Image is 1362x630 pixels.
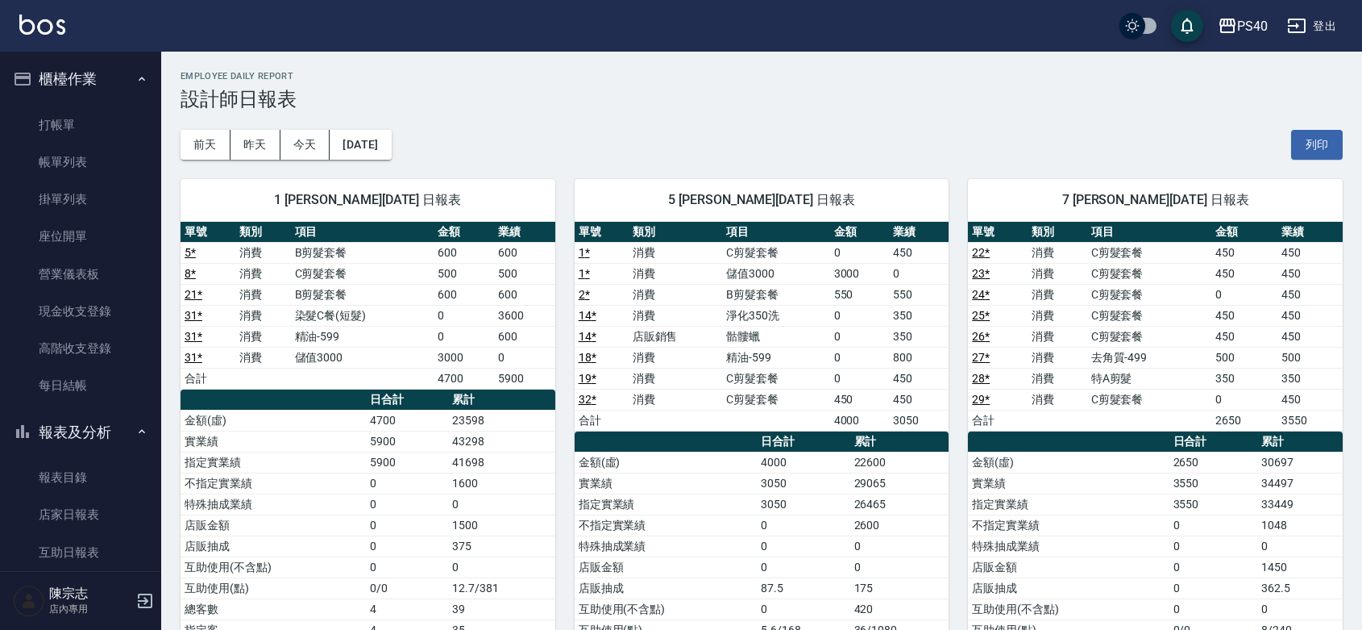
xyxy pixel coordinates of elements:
[366,599,448,620] td: 4
[830,410,890,431] td: 4000
[291,242,434,263] td: B剪髮套餐
[6,571,155,608] a: 互助排行榜
[757,599,849,620] td: 0
[1028,347,1087,368] td: 消費
[494,326,554,347] td: 600
[181,494,366,515] td: 特殊抽成業績
[6,256,155,293] a: 營業儀表板
[235,326,290,347] td: 消費
[1257,515,1343,536] td: 1048
[366,410,448,431] td: 4700
[830,326,890,347] td: 0
[1277,410,1343,431] td: 3550
[889,284,949,305] td: 550
[629,389,722,410] td: 消費
[830,305,890,326] td: 0
[1211,305,1277,326] td: 450
[850,515,949,536] td: 2600
[1211,347,1277,368] td: 500
[1211,242,1277,263] td: 450
[830,347,890,368] td: 0
[494,305,554,326] td: 3600
[1087,284,1212,305] td: C剪髮套餐
[200,192,536,208] span: 1 [PERSON_NAME][DATE] 日報表
[366,473,448,494] td: 0
[968,473,1169,494] td: 實業績
[6,218,155,255] a: 座位開單
[722,242,830,263] td: C剪髮套餐
[722,263,830,284] td: 儲值3000
[968,515,1169,536] td: 不指定實業績
[448,557,555,578] td: 0
[1257,557,1343,578] td: 1450
[722,284,830,305] td: B剪髮套餐
[1087,347,1212,368] td: 去角質-499
[1211,410,1277,431] td: 2650
[1169,473,1258,494] td: 3550
[434,368,494,389] td: 4700
[230,130,280,160] button: 昨天
[1211,389,1277,410] td: 0
[1028,368,1087,389] td: 消費
[1211,222,1277,243] th: 金額
[1277,305,1343,326] td: 450
[575,515,758,536] td: 不指定實業績
[722,305,830,326] td: 淨化350洗
[889,326,949,347] td: 350
[629,305,722,326] td: 消費
[830,368,890,389] td: 0
[1257,578,1343,599] td: 362.5
[49,602,131,616] p: 店內專用
[722,326,830,347] td: 骷髏蠟
[494,242,554,263] td: 600
[181,222,235,243] th: 單號
[448,431,555,452] td: 43298
[968,494,1169,515] td: 指定實業績
[1169,515,1258,536] td: 0
[850,599,949,620] td: 420
[291,347,434,368] td: 儲值3000
[575,222,629,243] th: 單號
[366,390,448,411] th: 日合計
[448,410,555,431] td: 23598
[968,222,1343,432] table: a dense table
[889,263,949,284] td: 0
[722,389,830,410] td: C剪髮套餐
[6,534,155,571] a: 互助日報表
[448,452,555,473] td: 41698
[830,389,890,410] td: 450
[757,515,849,536] td: 0
[181,536,366,557] td: 店販抽成
[6,181,155,218] a: 掛單列表
[1169,599,1258,620] td: 0
[6,367,155,404] a: 每日結帳
[434,347,494,368] td: 3000
[850,557,949,578] td: 0
[1087,242,1212,263] td: C剪髮套餐
[1028,284,1087,305] td: 消費
[448,578,555,599] td: 12.7/381
[366,494,448,515] td: 0
[850,494,949,515] td: 26465
[1028,222,1087,243] th: 類別
[1169,536,1258,557] td: 0
[1211,368,1277,389] td: 350
[629,284,722,305] td: 消費
[1169,578,1258,599] td: 0
[850,536,949,557] td: 0
[13,585,45,617] img: Person
[1277,222,1343,243] th: 業績
[1277,284,1343,305] td: 450
[629,222,722,243] th: 類別
[1277,347,1343,368] td: 500
[575,473,758,494] td: 實業績
[1028,242,1087,263] td: 消費
[1257,494,1343,515] td: 33449
[366,431,448,452] td: 5900
[1257,432,1343,453] th: 累計
[6,496,155,533] a: 店家日報表
[830,222,890,243] th: 金額
[575,494,758,515] td: 指定實業績
[1237,16,1268,36] div: PS40
[1028,305,1087,326] td: 消費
